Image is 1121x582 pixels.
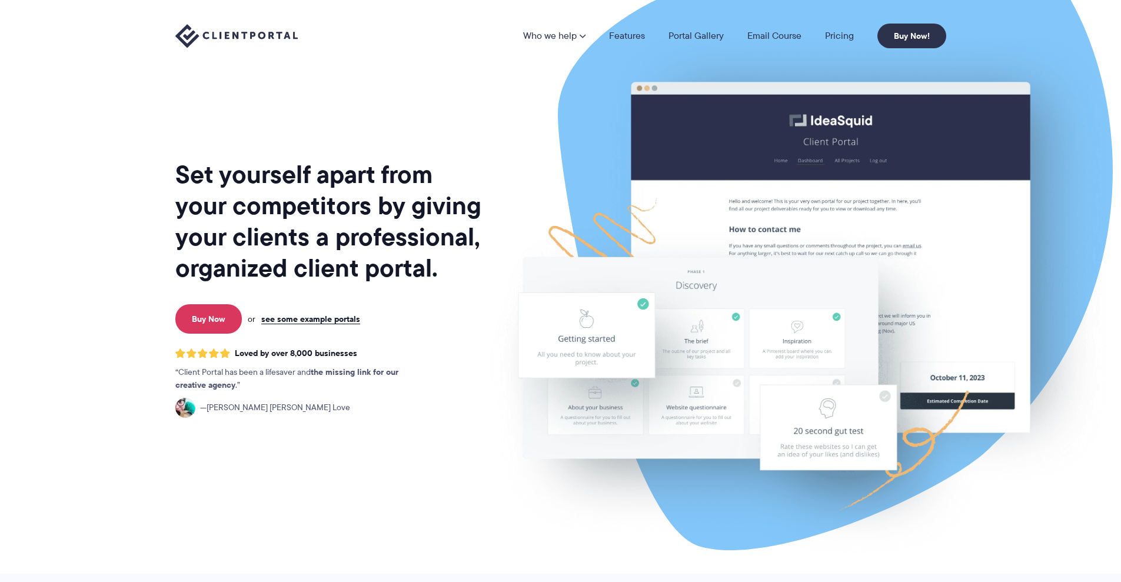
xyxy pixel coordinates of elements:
[175,365,398,391] strong: the missing link for our creative agency
[609,31,645,41] a: Features
[175,366,423,392] p: Client Portal has been a lifesaver and .
[825,31,854,41] a: Pricing
[261,314,360,324] a: see some example portals
[175,159,484,284] h1: Set yourself apart from your competitors by giving your clients a professional, organized client ...
[235,348,357,358] span: Loved by over 8,000 businesses
[523,31,586,41] a: Who we help
[747,31,801,41] a: Email Course
[248,314,255,324] span: or
[668,31,724,41] a: Portal Gallery
[175,304,242,334] a: Buy Now
[877,24,946,48] a: Buy Now!
[200,401,350,414] span: [PERSON_NAME] [PERSON_NAME] Love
